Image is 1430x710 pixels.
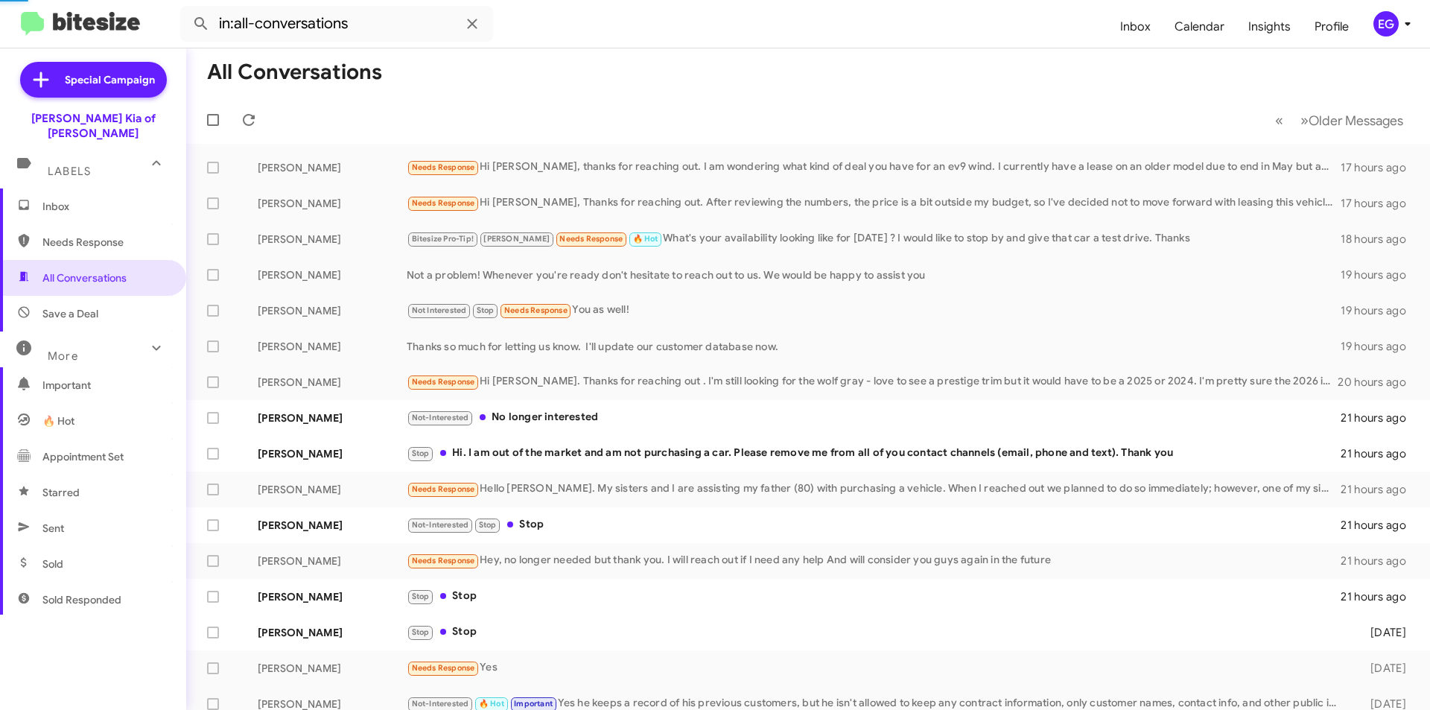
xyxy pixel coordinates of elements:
[42,199,169,214] span: Inbox
[258,160,407,175] div: [PERSON_NAME]
[258,554,407,568] div: [PERSON_NAME]
[407,659,1347,676] div: Yes
[407,373,1338,390] div: Hi [PERSON_NAME]. Thanks for reaching out . I'm still looking for the wolf gray - love to see a p...
[412,663,475,673] span: Needs Response
[412,520,469,530] span: Not-Interested
[1341,232,1418,247] div: 18 hours ago
[407,624,1347,641] div: Stop
[1347,625,1418,640] div: [DATE]
[479,699,504,709] span: 🔥 Hot
[1341,411,1418,425] div: 21 hours ago
[42,270,127,285] span: All Conversations
[42,592,121,607] span: Sold Responded
[407,267,1341,282] div: Not a problem! Whenever you're ready don't hesitate to reach out to us. We would be happy to assi...
[407,302,1341,319] div: You as well!
[1341,267,1418,282] div: 19 hours ago
[1347,661,1418,676] div: [DATE]
[48,349,78,363] span: More
[42,235,169,250] span: Needs Response
[1341,160,1418,175] div: 17 hours ago
[1291,105,1412,136] button: Next
[258,446,407,461] div: [PERSON_NAME]
[1361,11,1414,37] button: EG
[1341,554,1418,568] div: 21 hours ago
[407,552,1341,569] div: Hey, no longer needed but thank you. I will reach out if I need any help And will consider you gu...
[412,198,475,208] span: Needs Response
[1236,5,1303,48] a: Insights
[633,234,658,244] span: 🔥 Hot
[412,162,475,172] span: Needs Response
[1275,111,1283,130] span: «
[1309,112,1403,129] span: Older Messages
[1341,303,1418,318] div: 19 hours ago
[407,481,1341,498] div: Hello [PERSON_NAME]. My sisters and I are assisting my father (80) with purchasing a vehicle. Whe...
[42,449,124,464] span: Appointment Set
[1341,339,1418,354] div: 19 hours ago
[412,627,430,637] span: Stop
[407,194,1341,212] div: Hi [PERSON_NAME], Thanks for reaching out. After reviewing the numbers, the price is a bit outsid...
[65,72,155,87] span: Special Campaign
[504,305,568,315] span: Needs Response
[479,520,497,530] span: Stop
[1341,196,1418,211] div: 17 hours ago
[559,234,623,244] span: Needs Response
[258,518,407,533] div: [PERSON_NAME]
[258,339,407,354] div: [PERSON_NAME]
[412,484,475,494] span: Needs Response
[412,556,475,565] span: Needs Response
[407,339,1341,354] div: Thanks so much for letting us know. I'll update our customer database now.
[412,377,475,387] span: Needs Response
[412,592,430,601] span: Stop
[42,306,98,321] span: Save a Deal
[1108,5,1163,48] a: Inbox
[42,378,169,393] span: Important
[258,267,407,282] div: [PERSON_NAME]
[407,445,1341,462] div: Hi. I am out of the market and am not purchasing a car. Please remove me from all of you contact ...
[42,413,74,428] span: 🔥 Hot
[1373,11,1399,37] div: EG
[1163,5,1236,48] a: Calendar
[407,230,1341,247] div: What's your availability looking like for [DATE] ? I would like to stop by and give that car a te...
[258,482,407,497] div: [PERSON_NAME]
[207,60,382,84] h1: All Conversations
[477,305,495,315] span: Stop
[258,375,407,390] div: [PERSON_NAME]
[1341,482,1418,497] div: 21 hours ago
[412,448,430,458] span: Stop
[42,557,63,571] span: Sold
[412,413,469,422] span: Not-Interested
[48,165,91,178] span: Labels
[258,411,407,425] div: [PERSON_NAME]
[1341,518,1418,533] div: 21 hours ago
[407,588,1341,605] div: Stop
[258,661,407,676] div: [PERSON_NAME]
[1341,446,1418,461] div: 21 hours ago
[258,232,407,247] div: [PERSON_NAME]
[180,6,493,42] input: Search
[42,485,80,500] span: Starred
[1300,111,1309,130] span: »
[258,589,407,604] div: [PERSON_NAME]
[407,159,1341,176] div: Hi [PERSON_NAME], thanks for reaching out. I am wondering what kind of deal you have for an ev9 w...
[258,625,407,640] div: [PERSON_NAME]
[483,234,550,244] span: [PERSON_NAME]
[258,196,407,211] div: [PERSON_NAME]
[412,699,469,709] span: Not-Interested
[258,303,407,318] div: [PERSON_NAME]
[407,409,1341,426] div: No longer interested
[1338,375,1418,390] div: 20 hours ago
[1267,105,1412,136] nav: Page navigation example
[412,305,467,315] span: Not Interested
[1303,5,1361,48] a: Profile
[1266,105,1292,136] button: Previous
[514,699,553,709] span: Important
[42,521,64,536] span: Sent
[412,234,474,244] span: Bitesize Pro-Tip!
[20,62,167,98] a: Special Campaign
[407,516,1341,533] div: Stop
[1341,589,1418,604] div: 21 hours ago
